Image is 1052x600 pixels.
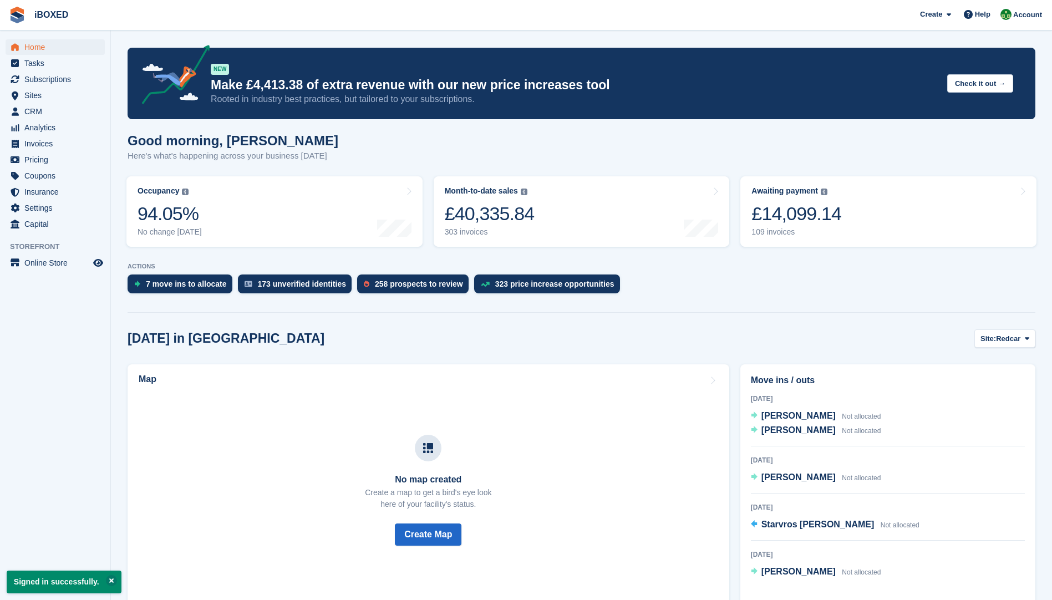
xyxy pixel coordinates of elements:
[445,186,518,196] div: Month-to-date sales
[751,424,881,438] a: [PERSON_NAME] Not allocated
[751,455,1025,465] div: [DATE]
[481,282,490,287] img: price_increase_opportunities-93ffe204e8149a01c8c9dc8f82e8f89637d9d84a8eef4429ea346261dce0b2c0.svg
[423,443,433,453] img: map-icn-33ee37083ee616e46c38cad1a60f524a97daa1e2b2c8c0bc3eb3415660979fc1.svg
[761,411,836,420] span: [PERSON_NAME]
[139,374,156,384] h2: Map
[238,274,358,299] a: 173 unverified identities
[6,104,105,119] a: menu
[980,333,996,344] span: Site:
[24,136,91,151] span: Invoices
[182,189,189,195] img: icon-info-grey-7440780725fd019a000dd9b08b2336e03edf1995a4989e88bcd33f0948082b44.svg
[395,523,461,546] button: Create Map
[128,263,1035,270] p: ACTIONS
[6,216,105,232] a: menu
[6,72,105,87] a: menu
[138,202,202,225] div: 94.05%
[9,7,26,23] img: stora-icon-8386f47178a22dfd0bd8f6a31ec36ba5ce8667c1dd55bd0f319d3a0aa187defe.svg
[751,374,1025,387] h2: Move ins / outs
[751,518,919,532] a: Starvros [PERSON_NAME] Not allocated
[751,502,1025,512] div: [DATE]
[445,202,535,225] div: £40,335.84
[134,281,140,287] img: move_ins_to_allocate_icon-fdf77a2bb77ea45bf5b3d319d69a93e2d87916cf1d5bf7949dd705db3b84f3ca.svg
[751,409,881,424] a: [PERSON_NAME] Not allocated
[7,571,121,593] p: Signed in successfully.
[947,74,1013,93] button: Check it out →
[6,88,105,103] a: menu
[975,9,990,20] span: Help
[521,189,527,195] img: icon-info-grey-7440780725fd019a000dd9b08b2336e03edf1995a4989e88bcd33f0948082b44.svg
[24,39,91,55] span: Home
[842,474,881,482] span: Not allocated
[211,77,938,93] p: Make £4,413.38 of extra revenue with our new price increases tool
[365,475,491,485] h3: No map created
[996,333,1020,344] span: Redcar
[821,189,827,195] img: icon-info-grey-7440780725fd019a000dd9b08b2336e03edf1995a4989e88bcd33f0948082b44.svg
[434,176,730,247] a: Month-to-date sales £40,335.84 303 invoices
[751,550,1025,560] div: [DATE]
[357,274,474,299] a: 258 prospects to review
[24,184,91,200] span: Insurance
[6,200,105,216] a: menu
[30,6,73,24] a: iBOXED
[751,394,1025,404] div: [DATE]
[245,281,252,287] img: verify_identity-adf6edd0f0f0b5bbfe63781bf79b02c33cf7c696d77639b501bdc392416b5a36.svg
[146,279,227,288] div: 7 move ins to allocate
[365,487,491,510] p: Create a map to get a bird's eye look here of your facility's status.
[751,202,841,225] div: £14,099.14
[1000,9,1012,20] img: Amanda Forder
[761,567,836,576] span: [PERSON_NAME]
[495,279,614,288] div: 323 price increase opportunities
[6,152,105,167] a: menu
[133,45,210,108] img: price-adjustments-announcement-icon-8257ccfd72463d97f412b2fc003d46551f7dbcb40ab6d574587a9cd5c0d94...
[128,133,338,148] h1: Good morning, [PERSON_NAME]
[24,152,91,167] span: Pricing
[445,227,535,237] div: 303 invoices
[24,255,91,271] span: Online Store
[10,241,110,252] span: Storefront
[842,568,881,576] span: Not allocated
[24,55,91,71] span: Tasks
[6,39,105,55] a: menu
[138,227,202,237] div: No change [DATE]
[258,279,347,288] div: 173 unverified identities
[842,427,881,435] span: Not allocated
[24,72,91,87] span: Subscriptions
[974,329,1035,348] button: Site: Redcar
[211,64,229,75] div: NEW
[24,216,91,232] span: Capital
[138,186,179,196] div: Occupancy
[375,279,463,288] div: 258 prospects to review
[6,184,105,200] a: menu
[128,150,338,162] p: Here's what's happening across your business [DATE]
[6,120,105,135] a: menu
[751,227,841,237] div: 109 invoices
[128,331,324,346] h2: [DATE] in [GEOGRAPHIC_DATA]
[761,425,836,435] span: [PERSON_NAME]
[6,168,105,184] a: menu
[761,472,836,482] span: [PERSON_NAME]
[842,413,881,420] span: Not allocated
[920,9,942,20] span: Create
[751,565,881,579] a: [PERSON_NAME] Not allocated
[364,281,369,287] img: prospect-51fa495bee0391a8d652442698ab0144808aea92771e9ea1ae160a38d050c398.svg
[128,274,238,299] a: 7 move ins to allocate
[1013,9,1042,21] span: Account
[92,256,105,270] a: Preview store
[24,104,91,119] span: CRM
[24,200,91,216] span: Settings
[761,520,875,529] span: Starvros [PERSON_NAME]
[751,471,881,485] a: [PERSON_NAME] Not allocated
[24,88,91,103] span: Sites
[211,93,938,105] p: Rooted in industry best practices, but tailored to your subscriptions.
[881,521,919,529] span: Not allocated
[751,186,818,196] div: Awaiting payment
[24,168,91,184] span: Coupons
[6,255,105,271] a: menu
[6,55,105,71] a: menu
[6,136,105,151] a: menu
[126,176,423,247] a: Occupancy 94.05% No change [DATE]
[474,274,626,299] a: 323 price increase opportunities
[740,176,1036,247] a: Awaiting payment £14,099.14 109 invoices
[24,120,91,135] span: Analytics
